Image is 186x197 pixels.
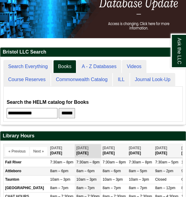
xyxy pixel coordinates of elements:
span: [DATE] [50,146,62,150]
span: 8am – 7pm [129,186,147,190]
th: [DATE] [101,144,127,158]
span: 8am – 12pm [155,186,175,190]
th: [DATE] [75,144,101,158]
td: [GEOGRAPHIC_DATA] [4,184,49,192]
span: 7:30am – 8pm [76,160,100,164]
span: [DATE] [155,146,167,150]
a: Videos [122,60,146,74]
th: [DATE] [127,144,154,158]
span: 10am – 3pm [50,177,70,182]
td: Attleboro [4,167,49,175]
h2: Bristol LLC Search [0,48,186,57]
h2: Library Hours [0,131,186,141]
span: 8am – 6pm [103,169,121,173]
span: 8am – 5pm [129,169,147,173]
span: 8am – 7pm [50,186,68,190]
a: Course Reserves [3,73,51,87]
span: 8am – 6pm [76,169,94,173]
span: [DATE] [129,146,141,150]
td: Fall River [4,158,49,167]
span: 10am – 3pm [103,177,123,182]
span: 7:30am – 8pm [103,160,126,164]
th: [DATE] [49,144,75,158]
td: Taunton [4,175,49,184]
a: ILL [113,73,129,87]
a: Search Everything [3,60,53,74]
span: 9am – 2pm [155,169,173,173]
a: Commonwealth Catalog [51,73,113,87]
button: « Previous [5,147,29,156]
button: Next » [30,147,47,156]
span: 10am – 3pm [129,177,149,182]
span: 10am – 3pm [76,177,96,182]
span: 8am – 7pm [76,186,94,190]
span: Closed [155,177,166,182]
label: Search the HELM catalog for Books [7,98,89,107]
span: [DATE] [76,146,88,150]
span: 8am – 6pm [50,169,68,173]
a: A - Z Databases [77,60,121,74]
span: [DATE] [103,146,115,150]
span: 7:30am – 5pm [155,160,178,164]
a: Journal Look-Up [130,73,175,87]
span: 7:30am – 8pm [129,160,152,164]
div: Books [7,90,179,118]
th: [DATE] [154,144,180,158]
span: 7:30am – 8pm [50,160,73,164]
span: 8am – 7pm [103,186,121,190]
a: Books [53,60,76,74]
